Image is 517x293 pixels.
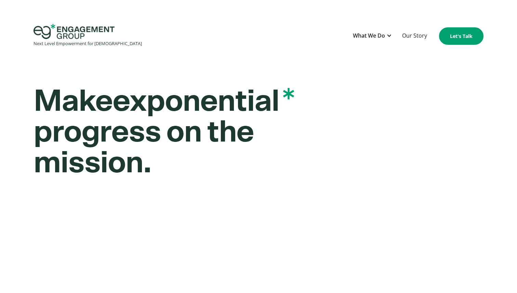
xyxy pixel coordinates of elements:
strong: Make progress on the mission. [34,86,294,178]
img: Engagement Group Logo Icon [34,24,115,39]
a: Our Story [399,28,430,44]
a: Let's Talk [439,27,483,45]
div: What We Do [353,31,385,40]
a: home [34,24,142,48]
span: exponential [112,86,294,117]
div: Next Level Empowerment for [DEMOGRAPHIC_DATA] [34,39,142,48]
div: What We Do [349,28,395,44]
